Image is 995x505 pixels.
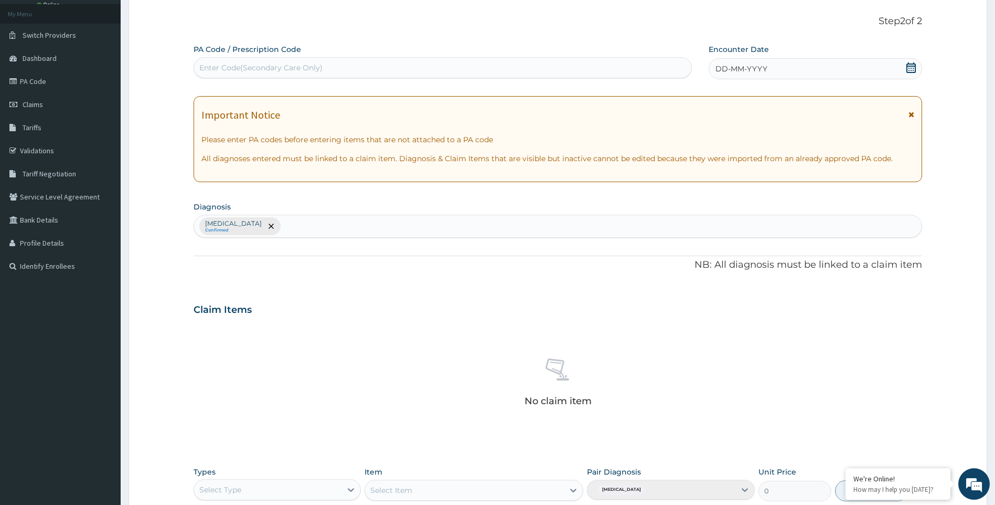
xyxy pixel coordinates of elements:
span: Claims [23,100,43,109]
div: Chat with us now [55,59,176,72]
p: Please enter PA codes before entering items that are not attached to a PA code [201,134,915,145]
p: How may I help you today? [853,485,943,494]
div: We're Online! [853,474,943,483]
span: Tariff Negotiation [23,169,76,178]
div: Enter Code(Secondary Care Only) [199,62,323,73]
label: Types [194,468,216,477]
img: d_794563401_company_1708531726252_794563401 [19,52,42,79]
label: PA Code / Prescription Code [194,44,301,55]
p: All diagnoses entered must be linked to a claim item. Diagnosis & Claim Items that are visible bu... [201,153,915,164]
a: Online [37,1,62,8]
div: Select Type [199,485,241,495]
label: Pair Diagnosis [587,467,641,477]
span: Tariffs [23,123,41,132]
button: Add [835,480,908,501]
span: Dashboard [23,54,57,63]
div: Minimize live chat window [172,5,197,30]
label: Diagnosis [194,202,231,212]
span: We're online! [61,132,145,238]
span: Switch Providers [23,30,76,40]
label: Unit Price [758,467,796,477]
p: No claim item [525,396,592,406]
h1: Important Notice [201,109,280,121]
h3: Claim Items [194,304,252,316]
textarea: Type your message and hit 'Enter' [5,287,200,323]
label: Item [365,467,382,477]
label: Encounter Date [709,44,769,55]
p: Step 2 of 2 [194,16,923,27]
p: NB: All diagnosis must be linked to a claim item [194,258,923,272]
span: DD-MM-YYYY [715,64,767,74]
